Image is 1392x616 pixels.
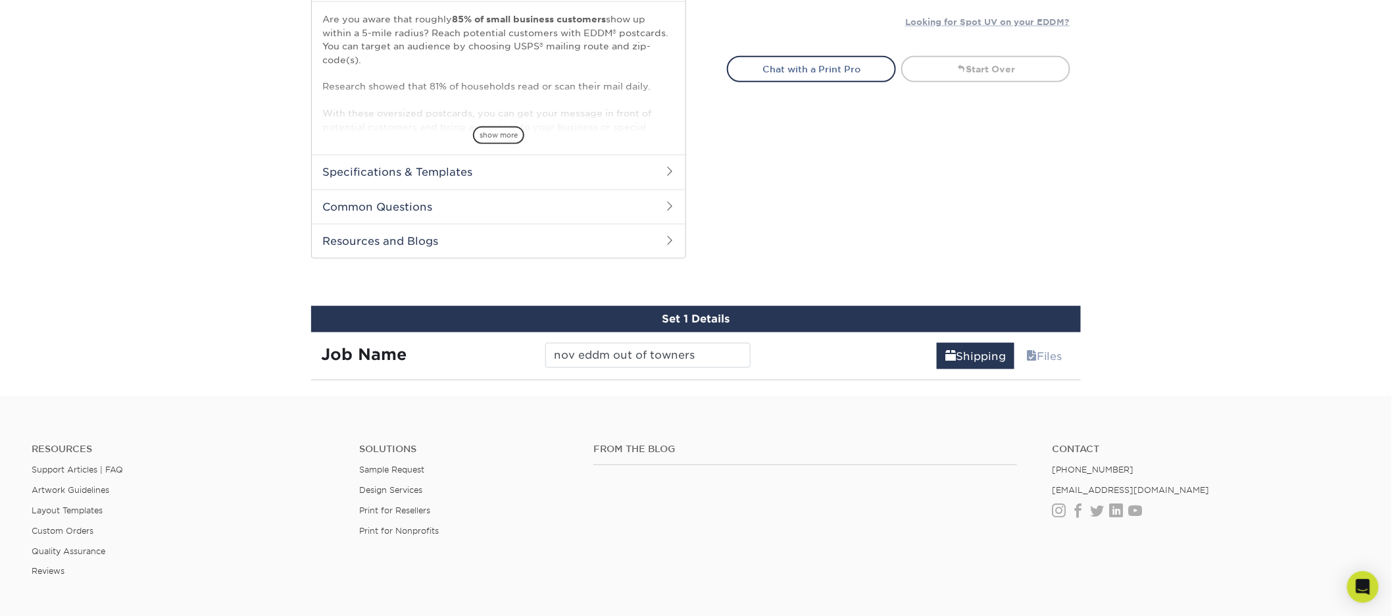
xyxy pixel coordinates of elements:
[32,485,109,495] a: Artwork Guidelines
[1018,343,1071,369] a: Files
[359,526,439,536] a: Print for Nonprofits
[901,56,1070,82] a: Start Over
[312,190,685,224] h2: Common Questions
[32,444,339,455] h4: Resources
[32,465,123,475] a: Support Articles | FAQ
[32,505,103,515] a: Layout Templates
[32,526,93,536] a: Custom Orders
[32,567,64,577] a: Reviews
[359,505,430,515] a: Print for Resellers
[32,546,105,556] a: Quality Assurance
[937,343,1014,369] a: Shipping
[311,306,1081,332] div: Set 1 Details
[1053,485,1210,495] a: [EMAIL_ADDRESS][DOMAIN_NAME]
[321,345,407,364] strong: Job Name
[945,350,956,363] span: shipping
[312,155,685,189] h2: Specifications & Templates
[1026,350,1037,363] span: files
[359,444,574,455] h4: Solutions
[322,13,675,254] p: Are you aware that roughly show up within a 5-mile radius? Reach potential customers with EDDM® p...
[727,56,896,82] a: Chat with a Print Pro
[312,224,685,258] h2: Resources and Blogs
[473,126,524,144] span: show more
[593,444,1017,455] h4: From the Blog
[359,465,424,475] a: Sample Request
[452,14,606,24] strong: 85% of small business customers
[1347,571,1379,603] div: Open Intercom Messenger
[1053,465,1134,475] a: [PHONE_NUMBER]
[545,343,750,368] input: Enter a job name
[359,485,422,495] a: Design Services
[1053,444,1360,455] a: Contact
